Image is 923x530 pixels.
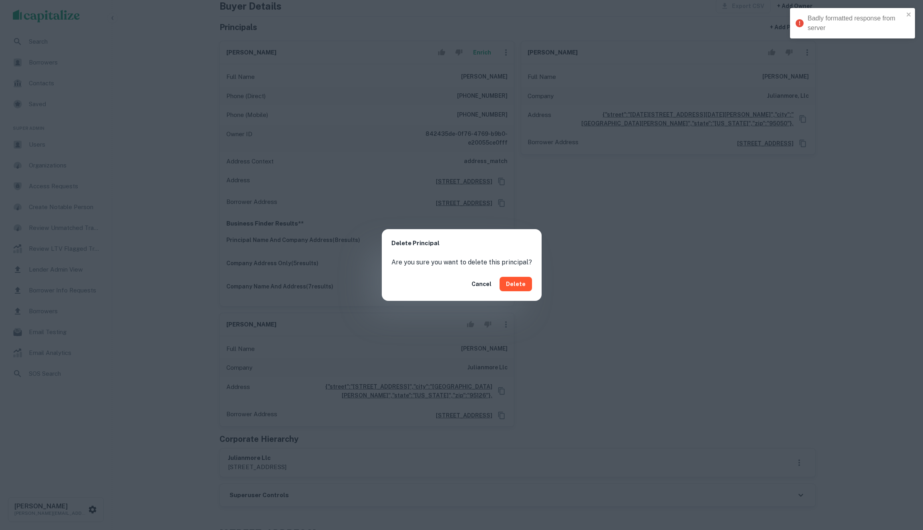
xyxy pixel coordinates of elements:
p: Are you sure you want to delete this principal? [391,258,532,267]
div: Badly formatted response from server [808,14,904,33]
button: Delete [500,277,532,291]
button: Cancel [468,277,495,291]
button: close [906,11,912,19]
iframe: Chat Widget [883,466,923,504]
h2: Delete Principal [382,229,542,258]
